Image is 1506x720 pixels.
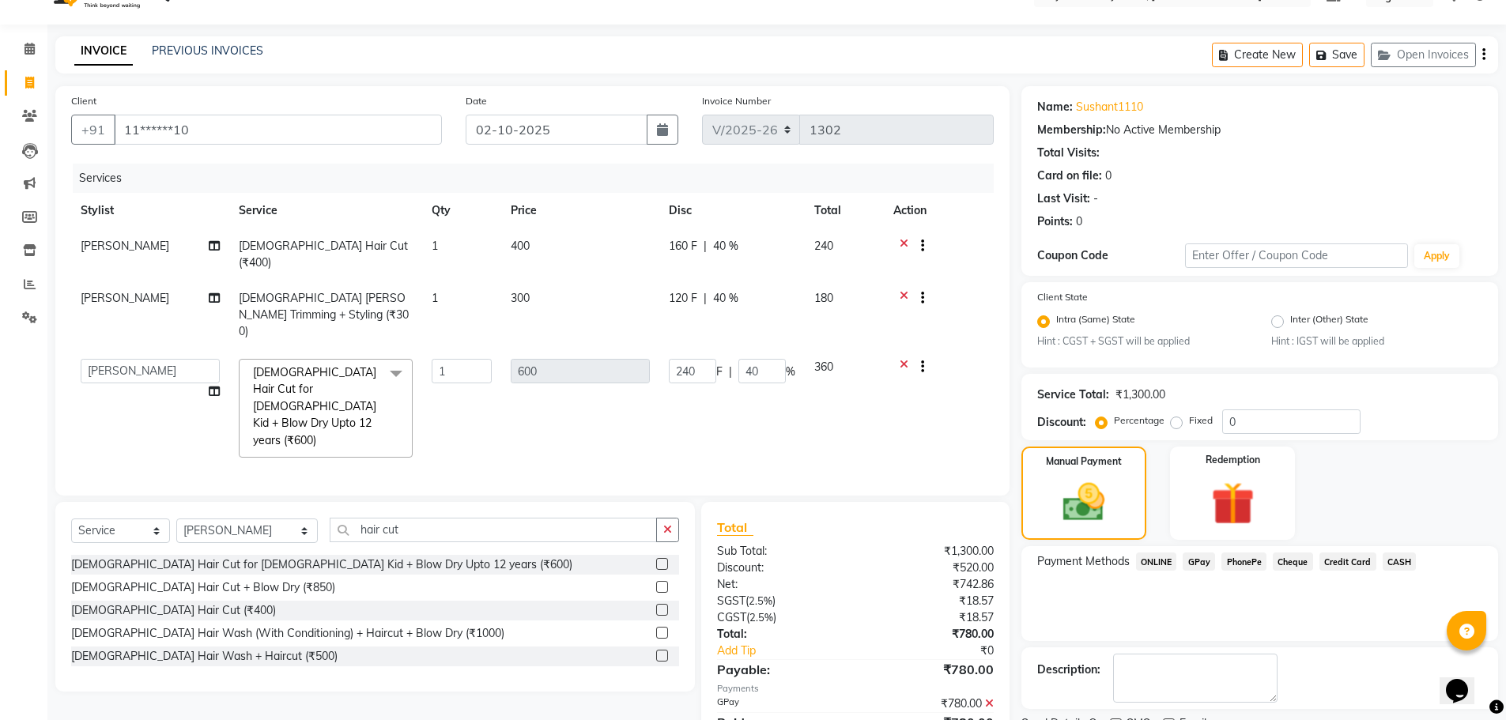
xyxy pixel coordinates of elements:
div: Membership: [1037,122,1106,138]
div: ₹520.00 [855,560,1006,576]
div: ₹742.86 [855,576,1006,593]
img: _cash.svg [1050,478,1118,526]
div: Coupon Code [1037,247,1186,264]
button: Open Invoices [1371,43,1476,67]
span: | [704,290,707,307]
div: ₹780.00 [855,660,1006,679]
input: Enter Offer / Coupon Code [1185,243,1408,268]
span: [DEMOGRAPHIC_DATA] [PERSON_NAME] Trimming + Styling (₹300) [239,291,409,338]
div: ( ) [705,609,855,626]
span: F [716,364,723,380]
iframe: chat widget [1440,657,1490,704]
label: Date [466,94,487,108]
button: +91 [71,115,115,145]
div: ₹18.57 [855,593,1006,609]
th: Qty [422,193,501,228]
th: Service [229,193,422,228]
div: ₹0 [881,643,1006,659]
div: [DEMOGRAPHIC_DATA] Hair Wash + Haircut (₹500) [71,648,338,665]
span: 160 F [669,238,697,254]
span: 300 [511,291,530,305]
a: INVOICE [74,37,133,66]
div: ₹1,300.00 [1115,386,1165,403]
span: 2.5% [749,594,772,607]
div: Total Visits: [1037,145,1100,161]
input: Search by Name/Mobile/Email/Code [114,115,442,145]
div: [DEMOGRAPHIC_DATA] Hair Cut for [DEMOGRAPHIC_DATA] Kid + Blow Dry Upto 12 years (₹600) [71,556,572,573]
span: 240 [814,239,833,253]
span: Total [717,519,753,536]
small: Hint : CGST + SGST will be applied [1037,334,1248,349]
label: Percentage [1114,413,1164,428]
span: 180 [814,291,833,305]
div: Description: [1037,662,1100,678]
label: Manual Payment [1046,454,1122,469]
div: Services [73,164,1006,193]
small: Hint : IGST will be applied [1271,334,1482,349]
th: Total [805,193,884,228]
span: Credit Card [1319,552,1376,571]
span: ONLINE [1136,552,1177,571]
span: SGST [717,594,745,608]
div: ₹780.00 [855,695,1006,712]
div: Name: [1037,99,1073,115]
div: [DEMOGRAPHIC_DATA] Hair Cut + Blow Dry (₹850) [71,579,335,596]
button: Save [1309,43,1364,67]
span: [DEMOGRAPHIC_DATA] Hair Cut (₹400) [239,239,408,270]
div: 0 [1076,213,1082,230]
span: % [786,364,795,380]
span: | [704,238,707,254]
div: GPay [705,695,855,712]
div: 0 [1105,168,1112,184]
div: Last Visit: [1037,190,1090,207]
span: [PERSON_NAME] [81,239,169,253]
div: Discount: [705,560,855,576]
div: - [1093,190,1098,207]
span: CGST [717,610,746,624]
div: Sub Total: [705,543,855,560]
label: Client State [1037,290,1088,304]
div: ₹18.57 [855,609,1006,626]
span: 40 % [713,290,738,307]
div: Points: [1037,213,1073,230]
div: ₹780.00 [855,626,1006,643]
th: Stylist [71,193,229,228]
span: 1 [432,239,438,253]
span: | [729,364,732,380]
label: Redemption [1206,453,1260,467]
th: Price [501,193,659,228]
span: 360 [814,360,833,374]
span: [DEMOGRAPHIC_DATA] Hair Cut for [DEMOGRAPHIC_DATA] Kid + Blow Dry Upto 12 years (₹600) [253,365,376,447]
div: Net: [705,576,855,593]
div: Card on file: [1037,168,1102,184]
div: Service Total: [1037,386,1109,403]
div: ( ) [705,593,855,609]
span: [PERSON_NAME] [81,291,169,305]
div: Total: [705,626,855,643]
span: 40 % [713,238,738,254]
div: No Active Membership [1037,122,1482,138]
label: Inter (Other) State [1290,312,1368,331]
span: 120 F [669,290,697,307]
a: x [316,433,323,447]
input: Search or Scan [330,518,657,542]
div: [DEMOGRAPHIC_DATA] Hair Cut (₹400) [71,602,276,619]
span: 1 [432,291,438,305]
div: ₹1,300.00 [855,543,1006,560]
label: Invoice Number [702,94,771,108]
label: Fixed [1189,413,1213,428]
button: Apply [1414,244,1459,268]
span: 400 [511,239,530,253]
label: Intra (Same) State [1056,312,1135,331]
a: PREVIOUS INVOICES [152,43,263,58]
div: Payments [717,682,993,695]
div: Payable: [705,660,855,679]
label: Client [71,94,96,108]
a: Add Tip [705,643,880,659]
th: Action [884,193,994,228]
span: GPay [1183,552,1215,571]
span: CASH [1383,552,1417,571]
div: Discount: [1037,414,1086,431]
span: PhonePe [1221,552,1266,571]
th: Disc [659,193,805,228]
